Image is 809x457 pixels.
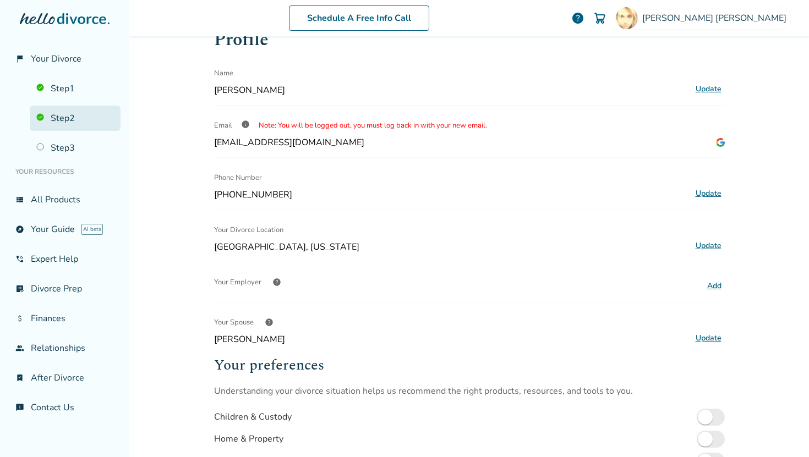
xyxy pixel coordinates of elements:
[214,189,688,201] span: [PHONE_NUMBER]
[692,82,725,96] button: Update
[692,239,725,253] button: Update
[616,7,638,29] img: Kara Clapp Connelly
[214,219,283,241] span: Your Divorce Location
[15,284,24,293] span: list_alt_check
[15,403,24,412] span: chat_info
[30,106,121,131] a: Step2
[214,114,725,136] div: Email
[30,76,121,101] a: Step1
[571,12,584,25] a: help
[9,161,121,183] li: Your Resources
[9,306,121,331] a: attach_moneyFinances
[214,311,254,333] span: Your Spouse
[9,246,121,272] a: phone_in_talkExpert Help
[214,385,725,397] p: Understanding your divorce situation helps us recommend the right products, resources, and tools ...
[642,12,791,24] span: [PERSON_NAME] [PERSON_NAME]
[15,314,24,323] span: attach_money
[9,187,121,212] a: view_listAll Products
[9,365,121,390] a: bookmark_checkAfter Divorce
[214,433,283,445] div: Home & Property
[9,395,121,420] a: chat_infoContact Us
[15,225,24,234] span: explore
[214,136,364,148] span: [EMAIL_ADDRESS][DOMAIN_NAME]
[272,278,281,287] span: help
[259,120,487,130] span: Note: You will be logged out, you must log back in with your new email.
[15,255,24,263] span: phone_in_talk
[593,12,606,25] img: Cart
[716,138,725,147] img: Google Icon
[31,53,81,65] span: Your Divorce
[214,354,725,376] h2: Your preferences
[15,195,24,204] span: view_list
[30,135,121,161] a: Step3
[214,411,292,423] div: Children & Custody
[241,120,250,129] span: info
[704,279,725,293] button: Add
[9,335,121,361] a: groupRelationships
[289,5,429,31] a: Schedule A Free Info Call
[214,26,725,53] h1: Profile
[9,217,121,242] a: exploreYour GuideAI beta
[214,271,261,293] span: Your Employer
[214,241,688,253] span: [GEOGRAPHIC_DATA], [US_STATE]
[81,224,103,235] span: AI beta
[15,54,24,63] span: flag_2
[9,276,121,301] a: list_alt_checkDivorce Prep
[265,318,274,327] span: help
[214,62,233,84] span: Name
[214,333,688,345] span: [PERSON_NAME]
[9,46,121,71] a: flag_2Your Divorce
[754,404,809,457] iframe: Chat Widget
[15,373,24,382] span: bookmark_check
[692,331,725,345] button: Update
[692,186,725,201] button: Update
[214,84,688,96] span: [PERSON_NAME]
[214,167,262,189] span: Phone Number
[15,344,24,353] span: group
